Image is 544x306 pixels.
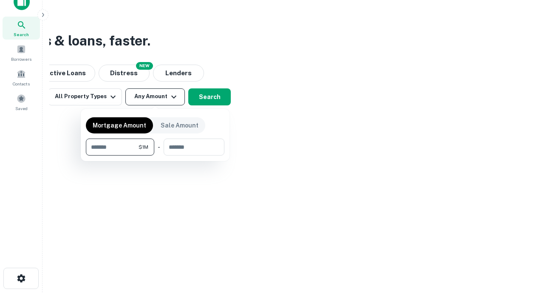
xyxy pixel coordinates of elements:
[501,238,544,279] iframe: Chat Widget
[161,121,198,130] p: Sale Amount
[158,139,160,156] div: -
[93,121,146,130] p: Mortgage Amount
[139,143,148,151] span: $1M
